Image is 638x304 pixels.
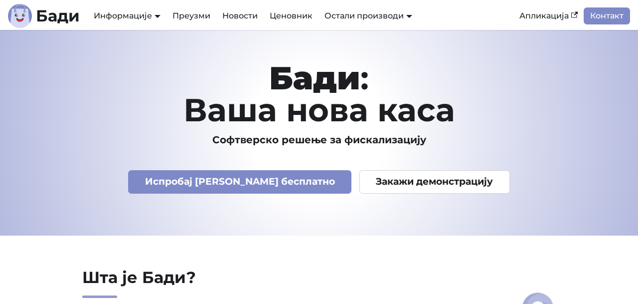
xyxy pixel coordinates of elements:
a: Информације [94,11,160,20]
h2: Шта је Бади? [82,268,398,298]
a: Закажи демонстрацију [359,170,510,194]
a: Новости [216,7,264,24]
a: Остали производи [324,11,412,20]
a: Ценовник [264,7,319,24]
h3: Софтверско решење за фискализацију [43,134,595,146]
a: Апликација [513,7,584,24]
a: ЛогоЛогоБади [8,4,80,28]
a: Испробај [PERSON_NAME] бесплатно [128,170,351,194]
a: Преузми [166,7,216,24]
h1: : Ваша нова каса [43,62,595,126]
strong: Бади [269,58,360,97]
a: Контакт [584,7,630,24]
img: Лого [8,4,32,28]
b: Бади [36,8,80,24]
